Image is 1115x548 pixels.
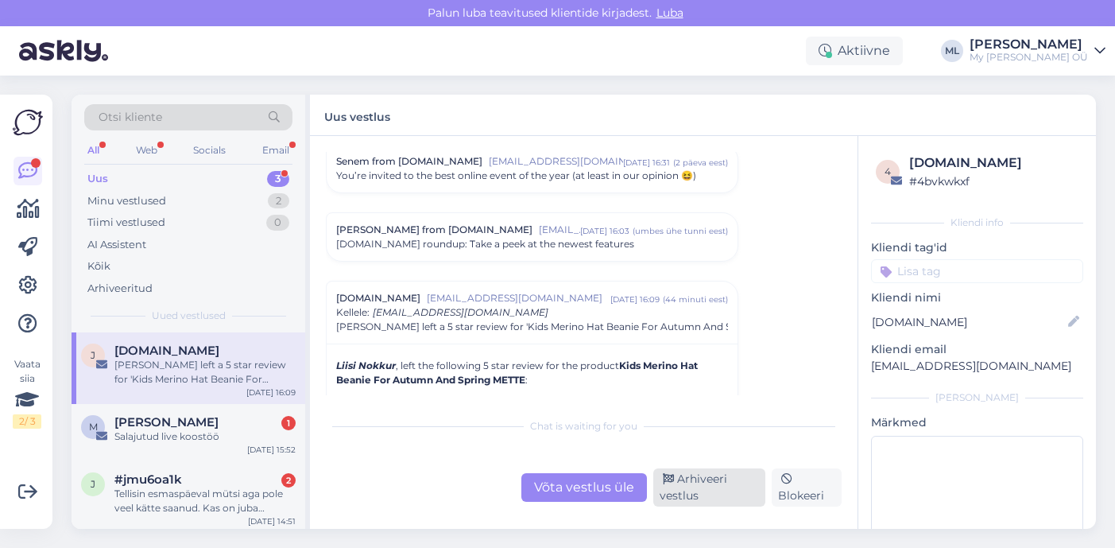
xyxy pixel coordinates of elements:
[87,281,153,297] div: Arhiveeritud
[268,193,289,209] div: 2
[427,291,610,305] span: [EMAIL_ADDRESS][DOMAIN_NAME]
[324,104,390,126] label: Uus vestlus
[114,429,296,444] div: Salajutud live koostöö
[114,344,219,358] span: Judge.me
[99,109,162,126] span: Otsi kliente
[267,171,289,187] div: 3
[871,216,1083,230] div: Kliendi info
[336,291,420,305] span: [DOMAIN_NAME]
[133,140,161,161] div: Web
[539,223,580,237] span: [EMAIL_ADDRESS][DOMAIN_NAME]
[114,358,296,387] div: [PERSON_NAME] left a 5 star review for 'Kids Merino Hat Beanie For Autumn And Spring METTE'
[84,140,103,161] div: All
[13,107,43,138] img: Askly Logo
[623,157,670,169] div: [DATE] 16:31
[653,468,765,507] div: Arhiveeri vestlus
[259,140,292,161] div: Email
[247,444,296,456] div: [DATE] 15:52
[114,472,182,487] span: #jmu6oa1k
[871,391,1083,405] div: [PERSON_NAME]
[871,259,1083,283] input: Lisa tag
[91,478,95,490] span: j
[248,515,296,527] div: [DATE] 14:51
[871,414,1083,431] p: Märkmed
[885,165,891,177] span: 4
[336,306,370,318] span: Kellele :
[871,341,1083,358] p: Kliendi email
[281,416,296,430] div: 1
[13,414,41,429] div: 2 / 3
[909,173,1078,190] div: # 4bvkwkxf
[871,239,1083,256] p: Kliendi tag'id
[336,223,532,237] span: [PERSON_NAME] from [DOMAIN_NAME]
[872,313,1065,331] input: Lisa nimi
[87,171,108,187] div: Uus
[336,360,396,371] i: Liisi Nokkur
[336,359,728,387] p: , left the following 5 star review for the product :
[909,154,1078,173] div: [DOMAIN_NAME]
[871,290,1083,306] p: Kliendi nimi
[336,237,634,251] span: [DOMAIN_NAME] roundup: Take a peek at the newest features
[326,419,842,433] div: Chat is waiting for you
[87,237,146,253] div: AI Assistent
[281,473,296,488] div: 2
[652,6,688,20] span: Luba
[336,320,793,334] span: [PERSON_NAME] left a 5 star review for 'Kids Merino Hat Beanie For Autumn And Spring METTE'
[970,38,1105,64] a: [PERSON_NAME]My [PERSON_NAME] OÜ
[871,358,1083,375] p: [EMAIL_ADDRESS][DOMAIN_NAME]
[663,293,728,305] div: ( 44 minuti eest )
[114,487,296,515] div: Tellisin esmaspäeval mütsi aga pole veel kätte saanud. Kas on juba [PERSON_NAME] pandud. Ene Sell...
[246,387,296,398] div: [DATE] 16:09
[91,349,95,361] span: J
[772,468,842,507] div: Blokeeri
[152,309,226,323] span: Uued vestlused
[13,357,41,429] div: Vaata siia
[610,293,660,305] div: [DATE] 16:09
[87,193,166,209] div: Minu vestlused
[336,169,696,183] span: You’re invited to the best online event of the year (at least in our opinion 😆)
[673,157,728,169] div: ( 2 päeva eest )
[489,154,623,169] span: [EMAIL_ADDRESS][DOMAIN_NAME]
[87,215,165,231] div: Tiimi vestlused
[336,154,482,169] span: Senem from [DOMAIN_NAME]
[114,415,219,429] span: Mario Kull
[970,38,1088,51] div: [PERSON_NAME]
[580,225,629,237] div: [DATE] 16:03
[373,306,548,318] span: [EMAIL_ADDRESS][DOMAIN_NAME]
[89,421,98,433] span: M
[941,40,963,62] div: ML
[266,215,289,231] div: 0
[633,225,728,237] div: ( umbes ühe tunni eest )
[521,473,647,502] div: Võta vestlus üle
[87,258,110,274] div: Kõik
[190,140,229,161] div: Socials
[806,37,903,65] div: Aktiivne
[970,51,1088,64] div: My [PERSON_NAME] OÜ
